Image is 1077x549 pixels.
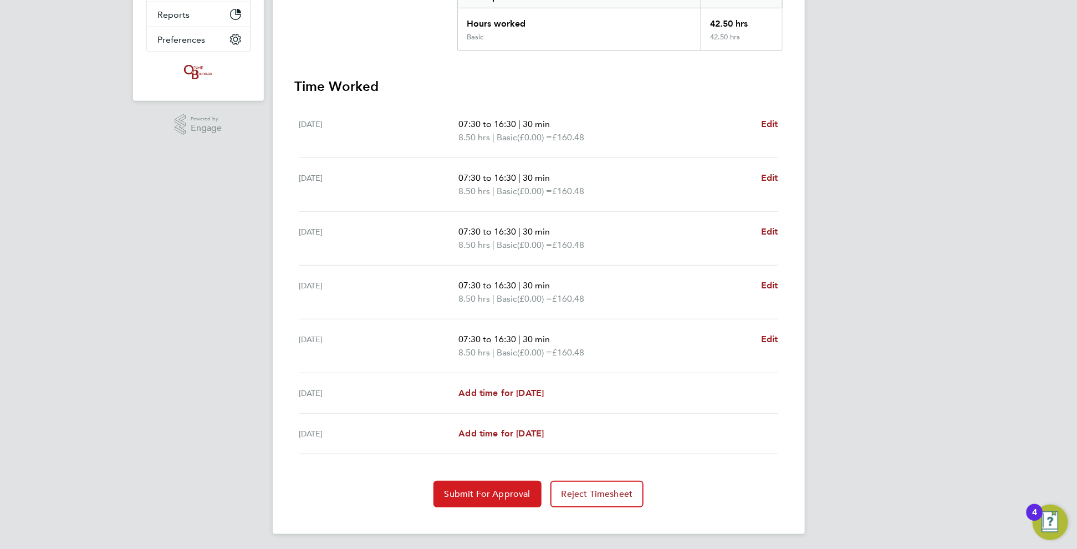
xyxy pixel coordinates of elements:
[458,293,490,304] span: 8.50 hrs
[182,63,214,81] img: oneillandbrennan-logo-retina.png
[523,226,550,237] span: 30 min
[299,118,459,144] div: [DATE]
[518,280,520,291] span: |
[458,8,701,33] div: Hours worked
[299,225,459,252] div: [DATE]
[761,279,778,292] a: Edit
[433,481,542,507] button: Submit For Approval
[518,172,520,183] span: |
[299,387,459,400] div: [DATE]
[761,280,778,291] span: Edit
[518,334,520,344] span: |
[517,186,552,196] span: (£0.00) =
[562,489,633,500] span: Reject Timesheet
[761,334,778,344] span: Edit
[458,119,516,129] span: 07:30 to 16:30
[761,225,778,238] a: Edit
[458,388,544,398] span: Add time for [DATE]
[146,63,251,81] a: Go to home page
[1033,505,1068,540] button: Open Resource Center, 4 new notifications
[458,186,490,196] span: 8.50 hrs
[175,114,222,135] a: Powered byEngage
[523,280,550,291] span: 30 min
[518,226,520,237] span: |
[550,481,644,507] button: Reject Timesheet
[492,186,494,196] span: |
[458,132,490,143] span: 8.50 hrs
[299,171,459,198] div: [DATE]
[458,172,516,183] span: 07:30 to 16:30
[761,333,778,346] a: Edit
[467,33,483,42] div: Basic
[158,34,206,45] span: Preferences
[761,172,778,183] span: Edit
[552,347,584,358] span: £160.48
[517,240,552,250] span: (£0.00) =
[492,347,494,358] span: |
[158,9,190,20] span: Reports
[518,119,520,129] span: |
[497,238,517,252] span: Basic
[191,114,222,124] span: Powered by
[295,78,783,95] h3: Time Worked
[492,293,494,304] span: |
[458,347,490,358] span: 8.50 hrs
[147,2,250,27] button: Reports
[517,347,552,358] span: (£0.00) =
[458,387,544,400] a: Add time for [DATE]
[299,279,459,306] div: [DATE]
[761,118,778,131] a: Edit
[458,240,490,250] span: 8.50 hrs
[523,334,550,344] span: 30 min
[299,333,459,359] div: [DATE]
[492,240,494,250] span: |
[1032,512,1037,527] div: 4
[761,226,778,237] span: Edit
[191,124,222,133] span: Engage
[458,334,516,344] span: 07:30 to 16:30
[701,33,782,50] div: 42.50 hrs
[552,186,584,196] span: £160.48
[492,132,494,143] span: |
[497,346,517,359] span: Basic
[458,427,544,440] a: Add time for [DATE]
[497,185,517,198] span: Basic
[552,293,584,304] span: £160.48
[445,489,530,500] span: Submit For Approval
[552,132,584,143] span: £160.48
[523,172,550,183] span: 30 min
[497,292,517,306] span: Basic
[761,171,778,185] a: Edit
[761,119,778,129] span: Edit
[458,280,516,291] span: 07:30 to 16:30
[458,428,544,439] span: Add time for [DATE]
[497,131,517,144] span: Basic
[147,27,250,52] button: Preferences
[523,119,550,129] span: 30 min
[299,427,459,440] div: [DATE]
[701,8,782,33] div: 42.50 hrs
[517,132,552,143] span: (£0.00) =
[517,293,552,304] span: (£0.00) =
[458,226,516,237] span: 07:30 to 16:30
[552,240,584,250] span: £160.48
